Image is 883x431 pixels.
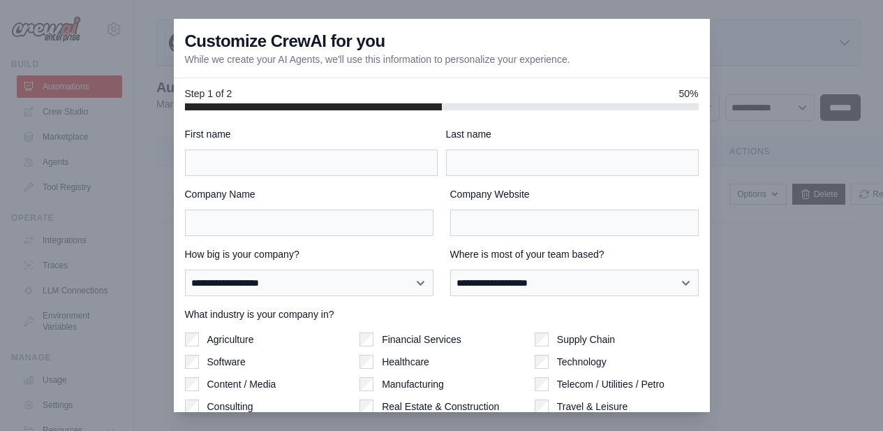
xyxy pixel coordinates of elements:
[382,377,444,391] label: Manufacturing
[382,400,499,414] label: Real Estate & Construction
[185,247,433,261] label: How big is your company?
[207,355,246,369] label: Software
[185,30,385,52] h3: Customize CrewAI for you
[450,247,699,261] label: Where is most of your team based?
[446,127,699,141] label: Last name
[382,333,461,346] label: Financial Services
[557,355,607,369] label: Technology
[678,87,698,101] span: 50%
[185,187,433,201] label: Company Name
[207,333,254,346] label: Agriculture
[382,355,429,369] label: Healthcare
[557,333,615,346] label: Supply Chain
[450,187,699,201] label: Company Website
[185,87,232,101] span: Step 1 of 2
[185,307,699,321] label: What industry is your company in?
[207,377,276,391] label: Content / Media
[185,52,570,66] p: While we create your AI Agents, we'll use this information to personalize your experience.
[207,400,253,414] label: Consulting
[557,400,628,414] label: Travel & Leisure
[557,377,665,391] label: Telecom / Utilities / Petro
[185,127,438,141] label: First name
